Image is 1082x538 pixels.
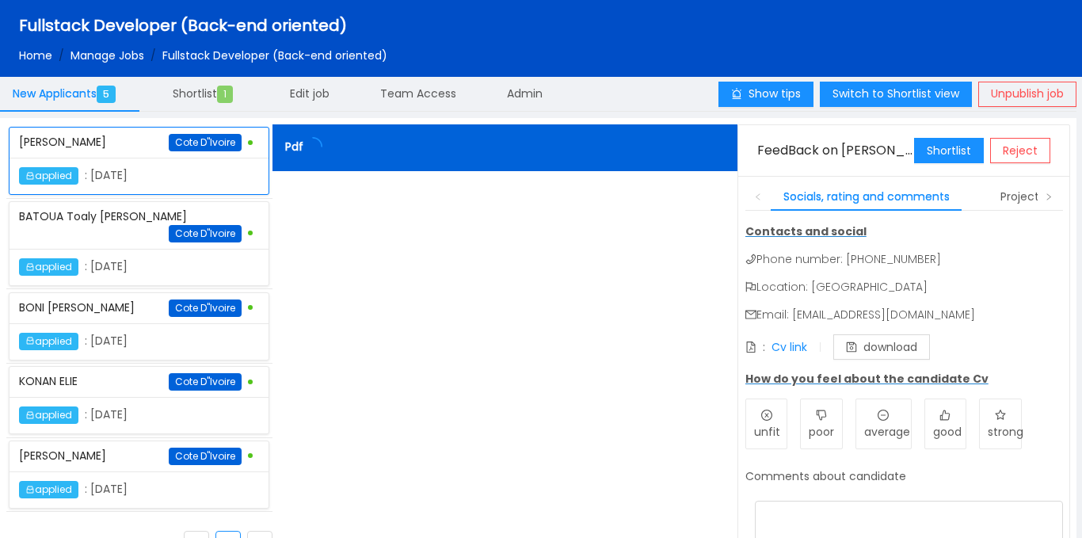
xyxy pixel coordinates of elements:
span: BONI [PERSON_NAME] [19,300,135,315]
div: : [DATE] [19,167,199,185]
span: Cote D"Ivoire [169,373,242,391]
span: BATOUA Toaly [PERSON_NAME] [19,208,187,224]
i: icon: dislike [816,410,827,421]
i: icon: star [995,410,1006,421]
p: Location: [GEOGRAPHIC_DATA] [745,279,1063,296]
button: icon: alertShow tips [718,82,813,107]
button: Shortlist [914,138,984,163]
span: Admin [507,86,543,101]
span: poor [809,424,834,440]
i: icon: flag [745,281,756,292]
button: Unpublish job [978,82,1076,107]
span: Cote D"Ivoire [169,225,242,242]
span: applied [19,481,78,498]
span: Cote D"Ivoire [169,448,242,465]
span: / [59,48,64,63]
span: good [933,424,962,440]
span: applied [19,167,78,185]
span: Cote D"Ivoire [169,134,242,151]
div: : [DATE] [19,333,199,350]
a: Home [19,48,52,63]
span: 5 [97,86,116,103]
span: Pdf [285,139,303,155]
span: [PERSON_NAME] [19,134,106,150]
i: icon: left [754,193,762,200]
i: icon: inbox [25,171,35,181]
span: strong [988,424,1023,440]
span: applied [19,333,78,350]
i: icon: close-circle [761,410,772,421]
span: Fullstack Developer (Back-end oriented) [19,14,347,36]
i: icon: loading [303,137,322,156]
i: icon: right [1045,193,1053,200]
i: icon: inbox [25,485,35,494]
span: Shortlist [173,86,239,101]
span: Edit job [290,86,330,101]
span: FeedBack on [PERSON_NAME] [757,141,947,159]
span: average [864,424,910,440]
div: : [DATE] [19,406,199,424]
p: Email: [EMAIL_ADDRESS][DOMAIN_NAME] [745,307,1063,323]
span: applied [19,258,78,276]
span: [PERSON_NAME] [19,448,106,464]
span: unfit [754,424,780,440]
span: 1 [217,86,233,103]
span: New Applicants [13,86,122,101]
span: applied [19,406,78,424]
p: Contacts and social [745,223,1063,240]
div: Socials, rating and comments [771,182,962,212]
span: / [150,48,156,63]
p: Phone number: [PHONE_NUMBER] [745,251,1063,268]
i: icon: inbox [25,410,35,420]
p: How do you feel about the candidate Cv [745,371,1063,387]
i: icon: phone [745,254,756,265]
span: Cote D"Ivoire [169,300,242,317]
span: KONAN ELIE [19,373,78,389]
i: icon: inbox [25,262,35,272]
i: icon: inbox [25,336,35,345]
a: Manage Jobs [70,48,144,63]
i: icon: mail [745,309,756,320]
button: Switch to Shortlist view [820,82,972,107]
button: Reject [990,138,1050,163]
span: Team Access [380,86,456,101]
span: Comments about candidate [745,468,906,484]
i: icon: like [939,410,951,421]
div: : [DATE] [19,258,199,276]
i: icon: minus-circle [878,410,889,421]
div: : [DATE] [19,481,199,498]
span: Fullstack Developer (Back-end oriented) [162,48,387,63]
div: : [763,339,765,356]
a: Cv link [771,339,807,355]
i: icon: file-pdf [745,341,756,353]
button: icon: savedownload [833,334,930,360]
